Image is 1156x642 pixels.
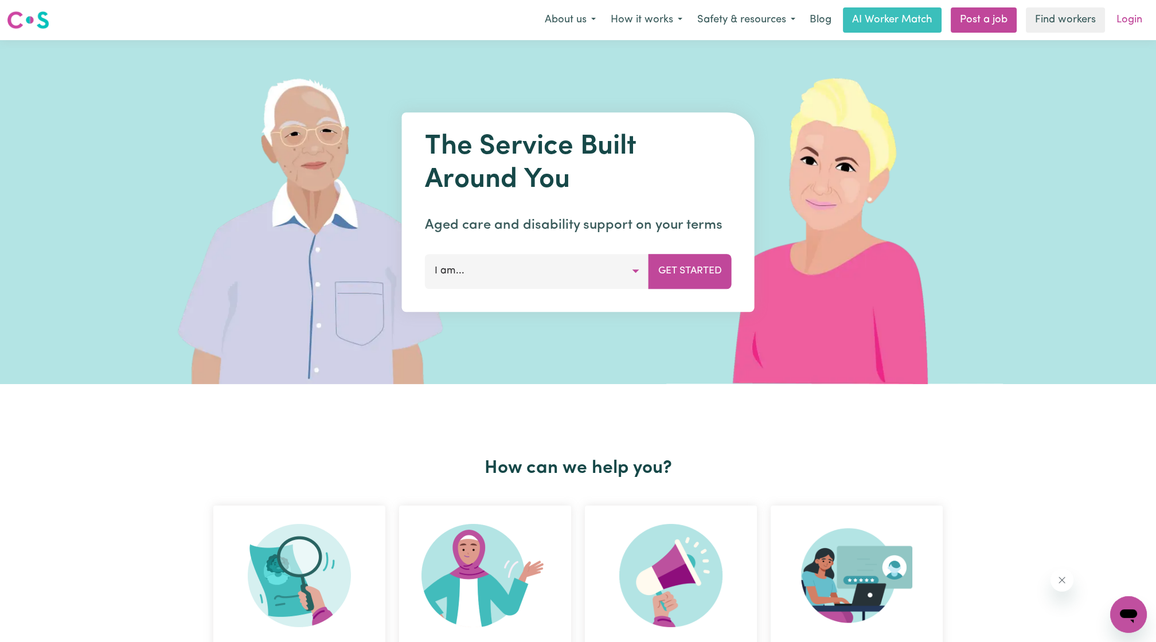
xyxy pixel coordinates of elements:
[248,524,351,627] img: Search
[951,7,1017,33] a: Post a job
[843,7,942,33] a: AI Worker Match
[801,524,912,627] img: Provider
[1110,596,1147,633] iframe: Button to launch messaging window
[1050,569,1073,592] iframe: Close message
[425,254,649,288] button: I am...
[7,10,49,30] img: Careseekers logo
[7,8,69,17] span: Need any help?
[1110,7,1149,33] a: Login
[1026,7,1105,33] a: Find workers
[421,524,549,627] img: Become Worker
[206,457,950,479] h2: How can we help you?
[803,7,838,33] a: Blog
[690,8,803,32] button: Safety & resources
[619,524,722,627] img: Refer
[425,131,732,197] h1: The Service Built Around You
[425,215,732,236] p: Aged care and disability support on your terms
[7,7,49,33] a: Careseekers logo
[537,8,603,32] button: About us
[603,8,690,32] button: How it works
[649,254,732,288] button: Get Started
